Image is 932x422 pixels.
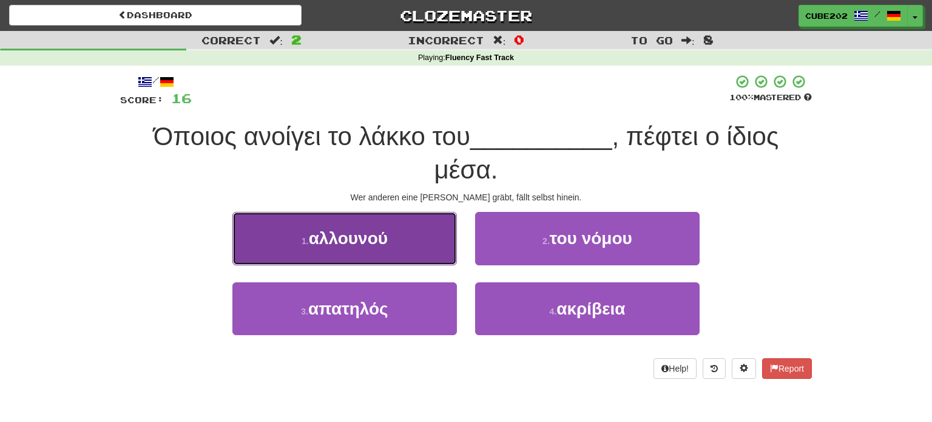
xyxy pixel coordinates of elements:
small: 2 . [542,236,550,246]
div: Wer anderen eine [PERSON_NAME] gräbt, fällt selbst hinein. [120,191,812,203]
button: 1.αλλουνού [232,212,457,265]
span: Correct [201,34,261,46]
span: Score: [120,95,164,105]
button: Round history (alt+y) [703,358,726,379]
span: 0 [514,32,524,47]
div: Mastered [729,92,812,103]
small: 1 . [302,236,309,246]
button: 3.απατηλός [232,282,457,335]
span: Cube202 [805,10,848,21]
small: 3 . [301,307,308,316]
span: του νόμου [550,229,632,248]
span: __________ [470,122,612,151]
span: 8 [703,32,714,47]
span: 100 % [729,92,754,102]
a: Cube202 / [799,5,908,27]
span: αλλουνού [309,229,388,248]
span: Incorrect [408,34,484,46]
button: Help! [653,358,697,379]
span: : [681,35,695,46]
strong: Fluency Fast Track [445,53,514,62]
span: , πέφτει ο ίδιος μέσα. [434,122,779,184]
span: Όποιος ανοίγει το λάκκο του [154,122,470,151]
a: Dashboard [9,5,302,26]
button: 4.ακρίβεια [475,282,700,335]
span: 16 [171,90,192,106]
button: Report [762,358,812,379]
small: 4 . [550,307,557,316]
span: : [269,35,283,46]
span: ακρίβεια [556,299,625,318]
span: απατηλός [308,299,388,318]
span: : [493,35,506,46]
span: / [874,10,880,18]
span: 2 [291,32,302,47]
span: To go [630,34,673,46]
button: 2.του νόμου [475,212,700,265]
div: / [120,74,192,89]
a: Clozemaster [320,5,612,26]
